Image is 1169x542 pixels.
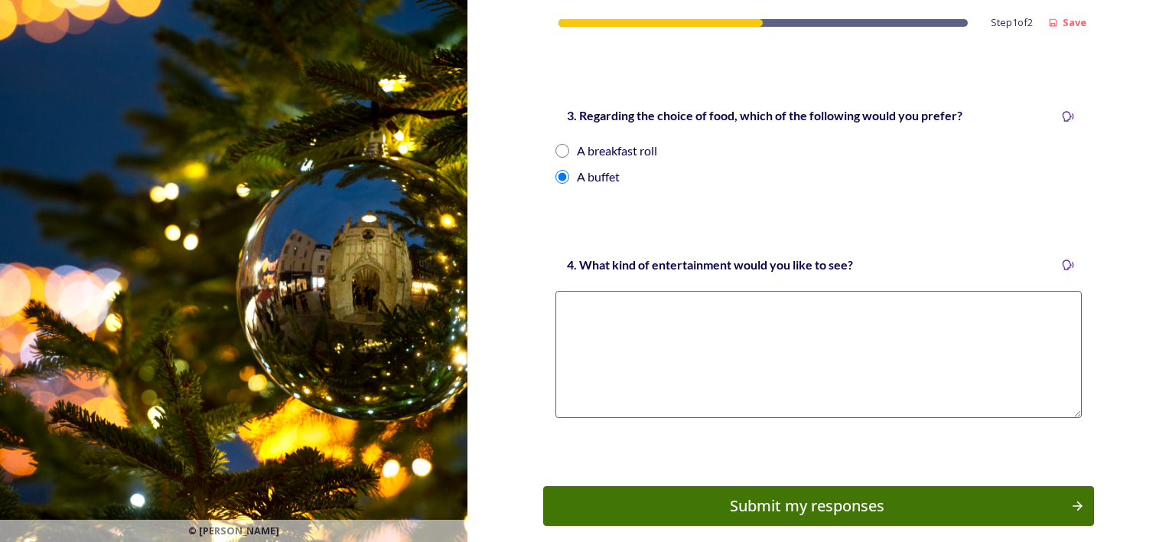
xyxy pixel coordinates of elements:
[552,495,1063,518] div: Submit my responses
[543,486,1094,526] button: Continue
[577,142,657,160] div: A breakfast roll
[1063,15,1086,29] strong: Save
[577,168,620,186] div: A buffet
[991,15,1033,30] span: Step 1 of 2
[567,257,853,272] strong: 4. What kind of entertainment would you like to see?
[188,524,279,538] span: © [PERSON_NAME]
[567,108,962,122] strong: 3. Regarding the choice of food, which of the following would you prefer?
